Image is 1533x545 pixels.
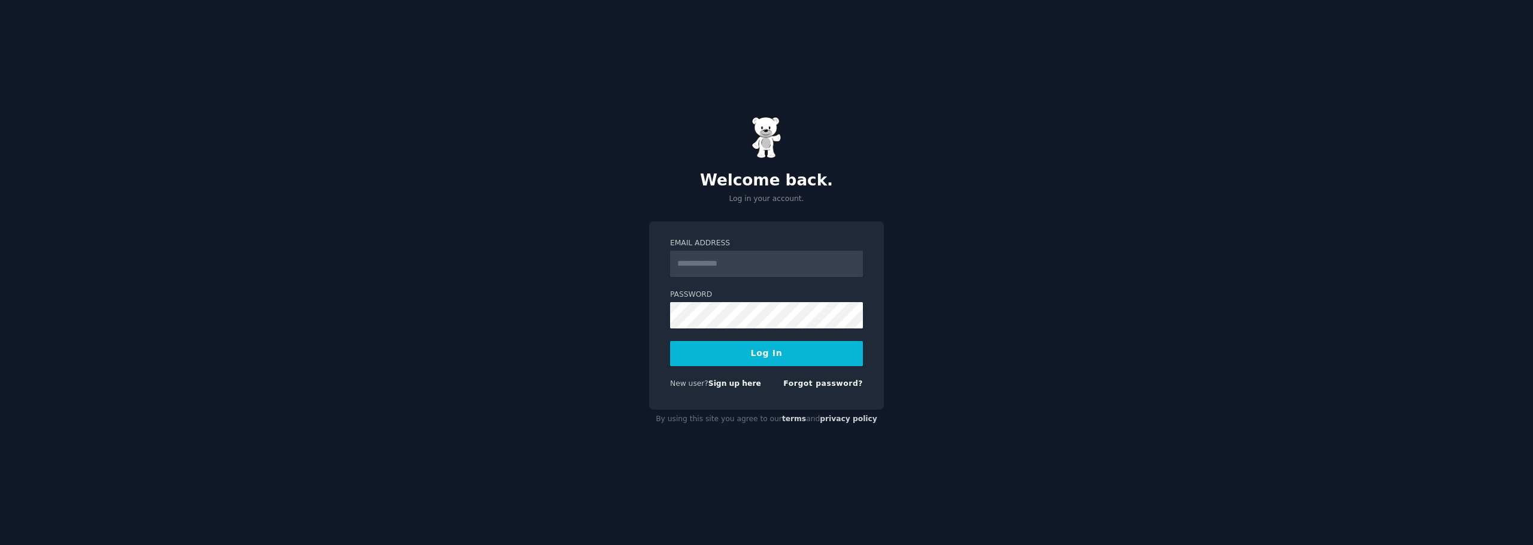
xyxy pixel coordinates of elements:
button: Log In [670,341,863,366]
h2: Welcome back. [649,171,884,190]
a: privacy policy [820,415,877,423]
a: Sign up here [708,379,761,388]
span: New user? [670,379,708,388]
a: terms [782,415,806,423]
div: By using this site you agree to our and [649,410,884,429]
label: Password [670,290,863,300]
a: Forgot password? [783,379,863,388]
p: Log in your account. [649,194,884,205]
label: Email Address [670,238,863,249]
img: Gummy Bear [752,117,781,159]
